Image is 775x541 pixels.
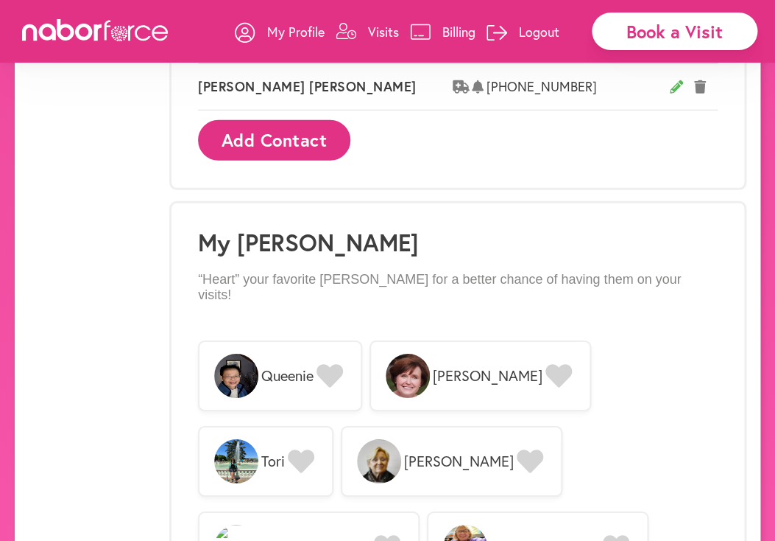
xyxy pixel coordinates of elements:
a: Billing [410,10,475,54]
div: Book a Visit [592,13,757,50]
button: Add Contact [198,120,350,161]
img: VVz92U7BTkCtB5MAJUl2 [214,439,258,484]
span: Tori [261,453,285,470]
img: 8tuXg66BSmiUmoUQvyCt [214,354,258,398]
p: “Heart” your favorite [PERSON_NAME] for a better chance of having them on your visits! [198,272,718,304]
span: [PHONE_NUMBER] [486,79,670,95]
span: [PERSON_NAME] [PERSON_NAME] [198,79,453,95]
span: [PERSON_NAME] [433,367,542,385]
p: Visits [368,23,399,41]
a: Logout [486,10,559,54]
p: Logout [519,23,559,41]
p: Billing [442,23,475,41]
img: BrmocaWSRJSpOZ8QaKBQ [386,354,430,398]
span: Queenie [261,367,314,385]
a: My Profile [235,10,325,54]
span: [PERSON_NAME] [404,453,514,470]
a: Visits [336,10,399,54]
h1: My [PERSON_NAME] [198,228,718,256]
img: lTsDzUqgSHSE4Q98kGbS [357,439,401,484]
p: My Profile [267,23,325,41]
